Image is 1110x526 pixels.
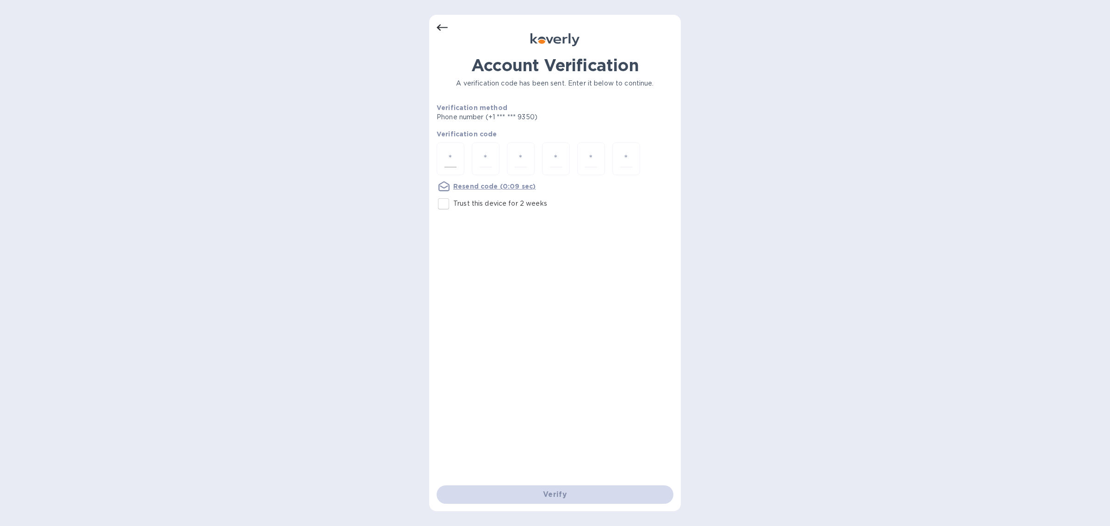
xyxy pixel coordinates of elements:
[437,104,507,111] b: Verification method
[453,183,536,190] u: Resend code (0:09 sec)
[437,129,673,139] p: Verification code
[453,199,547,208] p: Trust this device for 2 weeks
[437,112,608,122] p: Phone number (+1 *** *** 9350)
[437,79,673,88] p: A verification code has been sent. Enter it below to continue.
[437,55,673,75] h1: Account Verification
